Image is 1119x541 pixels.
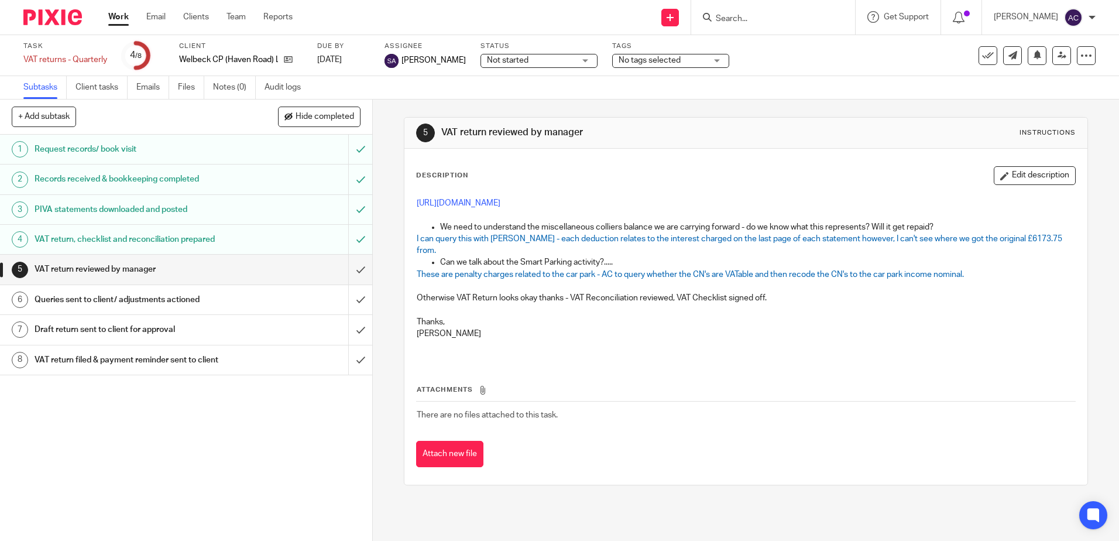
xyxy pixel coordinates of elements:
[35,141,236,158] h1: Request records/ book visit
[416,441,483,467] button: Attach new file
[417,386,473,393] span: Attachments
[226,11,246,23] a: Team
[715,14,820,25] input: Search
[136,76,169,99] a: Emails
[317,56,342,64] span: [DATE]
[441,126,771,139] h1: VAT return reviewed by manager
[619,56,681,64] span: No tags selected
[265,76,310,99] a: Audit logs
[385,54,399,68] img: svg%3E
[12,231,28,248] div: 4
[23,9,82,25] img: Pixie
[179,42,303,51] label: Client
[417,292,1075,304] p: Otherwise VAT Return looks okay thanks - VAT Reconciliation reviewed, VAT Checklist signed off.
[440,221,1075,233] p: We need to understand the miscellaneous colliers balance we are carrying forward - do we know wha...
[183,11,209,23] a: Clients
[278,107,361,126] button: Hide completed
[612,42,729,51] label: Tags
[23,54,107,66] div: VAT returns - Quarterly
[416,124,435,142] div: 5
[401,54,466,66] span: [PERSON_NAME]
[884,13,929,21] span: Get Support
[12,352,28,368] div: 8
[23,76,67,99] a: Subtasks
[75,76,128,99] a: Client tasks
[487,56,528,64] span: Not started
[12,292,28,308] div: 6
[385,42,466,51] label: Assignee
[12,107,76,126] button: + Add subtask
[12,321,28,338] div: 7
[35,231,236,248] h1: VAT return, checklist and reconciliation prepared
[417,235,1064,255] span: I can query this with [PERSON_NAME] - each deduction relates to the interest charged on the last ...
[35,201,236,218] h1: PIVA statements downloaded and posted
[296,112,354,122] span: Hide completed
[35,261,236,278] h1: VAT return reviewed by manager
[12,141,28,157] div: 1
[146,11,166,23] a: Email
[135,53,142,59] small: /8
[480,42,598,51] label: Status
[416,171,468,180] p: Description
[994,11,1058,23] p: [PERSON_NAME]
[130,49,142,62] div: 4
[1020,128,1076,138] div: Instructions
[178,76,204,99] a: Files
[12,172,28,188] div: 2
[994,166,1076,185] button: Edit description
[35,321,236,338] h1: Draft return sent to client for approval
[1064,8,1083,27] img: svg%3E
[35,351,236,369] h1: VAT return filed & payment reminder sent to client
[12,201,28,218] div: 3
[417,328,1075,340] p: [PERSON_NAME]
[12,262,28,278] div: 5
[440,256,1075,268] p: Can we talk about the Smart Parking activity?.....
[417,270,964,279] span: These are penalty charges related to the car park - AC to query whether the CN's are VATable and ...
[108,11,129,23] a: Work
[35,291,236,309] h1: Queries sent to client/ adjustments actioned
[317,42,370,51] label: Due by
[263,11,293,23] a: Reports
[213,76,256,99] a: Notes (0)
[35,170,236,188] h1: Records received & bookkeeping completed
[417,411,558,419] span: There are no files attached to this task.
[417,199,500,207] a: [URL][DOMAIN_NAME]
[179,54,278,66] p: Welbeck CP (Haven Road) Ltd
[23,42,107,51] label: Task
[417,316,1075,328] p: Thanks,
